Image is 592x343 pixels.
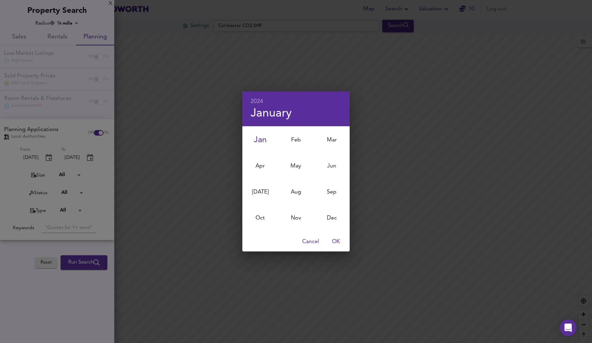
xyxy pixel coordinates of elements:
div: Sep [314,179,350,205]
div: Oct [242,205,278,231]
div: Dec [314,205,350,231]
button: OK [325,235,347,249]
div: Jun [314,153,350,179]
div: Open Intercom Messenger [560,319,576,336]
span: Cancel [302,237,319,247]
div: Apr [242,153,278,179]
div: Feb [278,127,314,153]
button: January [251,106,291,121]
div: [DATE] [242,179,278,205]
button: 2024 [251,97,263,106]
div: May [278,153,314,179]
button: Cancel [299,235,322,249]
span: OK [328,237,344,247]
div: Nov [278,205,314,231]
div: Aug [278,179,314,205]
div: Mar [314,127,350,153]
div: Jan [242,127,278,153]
